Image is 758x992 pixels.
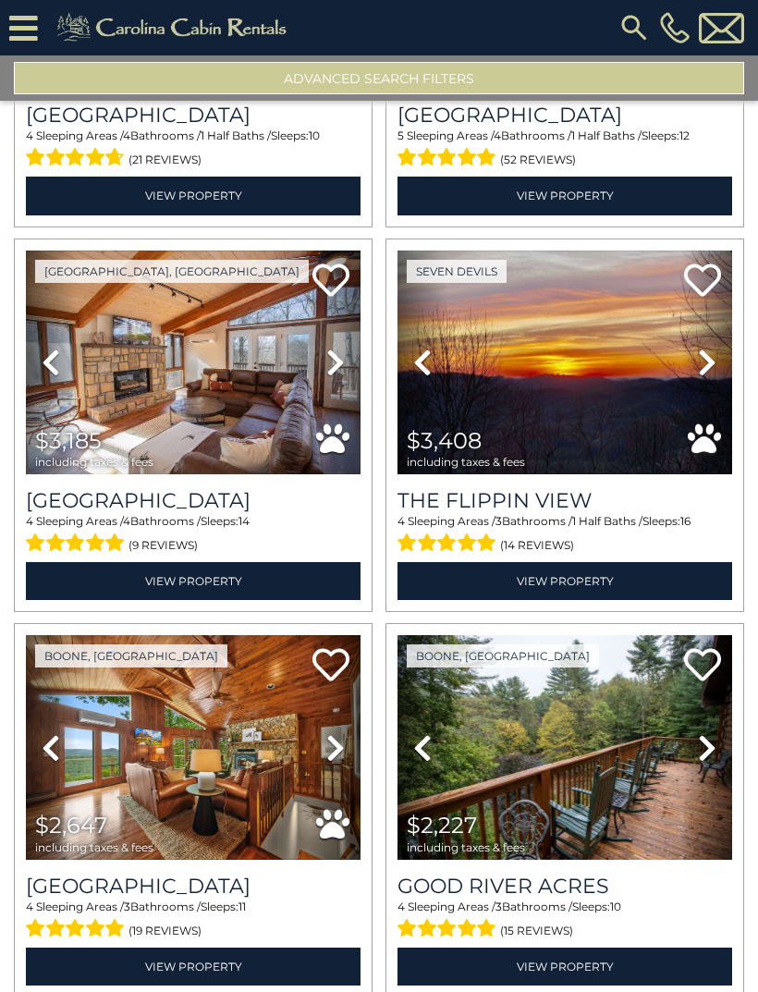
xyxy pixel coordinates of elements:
a: Add to favorites [684,646,721,686]
a: Add to favorites [684,262,721,301]
div: Sleeping Areas / Bathrooms / Sleeps: [26,899,361,943]
div: Sleeping Areas / Bathrooms / Sleeps: [397,513,732,557]
img: thumbnail_169099632.jpeg [26,635,361,860]
a: Seven Devils [407,260,507,283]
h3: Longview Lodge [26,874,361,899]
span: including taxes & fees [407,841,525,853]
span: 1 Half Baths / [201,129,271,142]
img: thumbnail_163259754.jpeg [397,635,732,860]
h3: Mountain Heart Lodge [26,103,361,128]
a: View Property [397,177,732,214]
img: thumbnail_163275356.jpeg [26,251,361,475]
span: (19 reviews) [128,919,202,943]
span: 16 [680,514,691,528]
button: Advanced Search Filters [14,62,744,94]
span: (52 reviews) [500,148,576,172]
a: Add to favorites [312,262,349,301]
a: Add to favorites [312,646,349,686]
span: $3,185 [35,427,102,454]
a: [GEOGRAPHIC_DATA], [GEOGRAPHIC_DATA] [35,260,309,283]
div: Sleeping Areas / Bathrooms / Sleeps: [26,513,361,557]
h3: Blue Eagle Lodge [26,488,361,513]
img: search-regular.svg [617,11,651,44]
span: 11 [238,900,246,913]
span: 14 [238,514,250,528]
span: (21 reviews) [128,148,202,172]
span: including taxes & fees [407,456,525,468]
span: (9 reviews) [128,533,198,557]
a: View Property [397,562,732,600]
span: 3 [124,900,130,913]
div: Sleeping Areas / Bathrooms / Sleeps: [397,899,732,943]
span: 4 [123,129,130,142]
span: 10 [309,129,320,142]
span: $2,647 [35,812,107,839]
span: 4 [26,900,33,913]
a: [PHONE_NUMBER] [655,12,694,43]
span: 1 Half Baths / [572,514,642,528]
span: 10 [610,900,621,913]
span: 12 [679,129,690,142]
span: including taxes & fees [35,841,153,853]
span: 4 [397,900,405,913]
span: $3,408 [407,427,482,454]
span: 4 [26,514,33,528]
a: Good River Acres [397,874,732,899]
span: $2,227 [407,812,477,839]
a: View Property [397,948,732,986]
a: [GEOGRAPHIC_DATA] [397,103,732,128]
img: Khaki-logo.png [47,9,302,46]
span: 4 [397,514,405,528]
a: View Property [26,948,361,986]
a: [GEOGRAPHIC_DATA] [26,488,361,513]
div: Sleeping Areas / Bathrooms / Sleeps: [397,128,732,172]
span: including taxes & fees [35,456,153,468]
span: 4 [123,514,130,528]
span: (15 reviews) [500,919,573,943]
a: The Flippin View [397,488,732,513]
span: 3 [495,900,502,913]
span: 3 [495,514,502,528]
a: [GEOGRAPHIC_DATA] [26,103,361,128]
h3: Diamond Creek Lodge [397,103,732,128]
a: View Property [26,562,361,600]
a: Boone, [GEOGRAPHIC_DATA] [407,644,599,667]
span: (14 reviews) [500,533,574,557]
span: 4 [494,129,501,142]
span: 1 Half Baths / [571,129,642,142]
div: Sleeping Areas / Bathrooms / Sleeps: [26,128,361,172]
span: 4 [26,129,33,142]
a: [GEOGRAPHIC_DATA] [26,874,361,899]
img: thumbnail_164470808.jpeg [397,251,732,475]
a: Boone, [GEOGRAPHIC_DATA] [35,644,227,667]
span: 5 [397,129,404,142]
a: View Property [26,177,361,214]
